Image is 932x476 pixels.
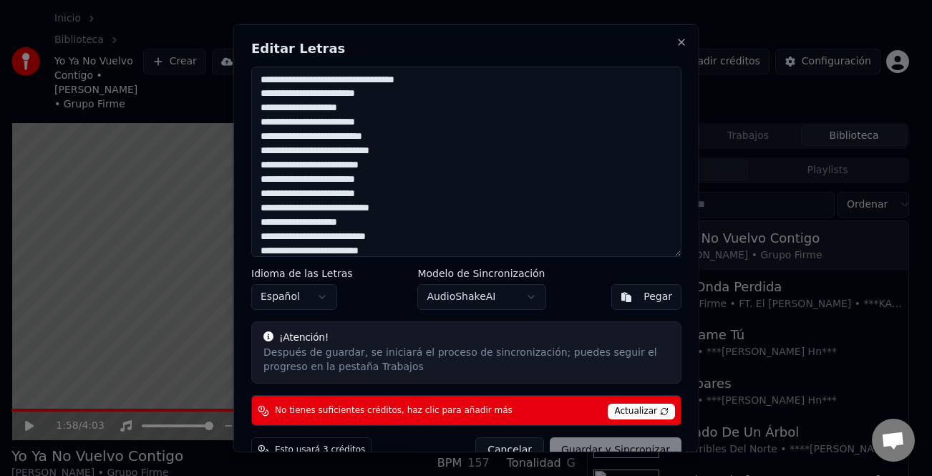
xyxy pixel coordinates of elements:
[644,289,672,303] div: Pegar
[251,268,353,278] label: Idioma de las Letras
[263,346,669,374] div: Después de guardar, se iniciará el proceso de sincronización; puedes seguir el progreso en la pes...
[251,42,681,54] h2: Editar Letras
[275,405,513,417] span: No tienes suficientes créditos, haz clic para añadir más
[275,445,365,456] span: Esto usará 3 créditos
[417,268,546,278] label: Modelo de Sincronización
[263,330,669,344] div: ¡Atención!
[475,437,544,463] button: Cancelar
[608,404,675,419] span: Actualizar
[611,283,681,309] button: Pegar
